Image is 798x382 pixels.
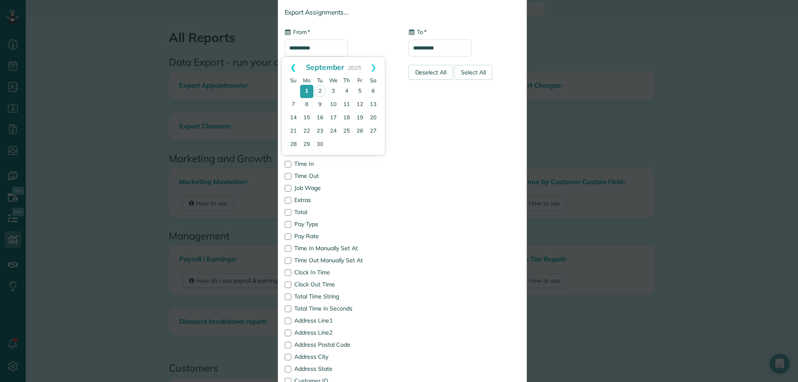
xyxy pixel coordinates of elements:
a: 2 [314,85,326,97]
a: 14 [287,111,300,125]
label: Pay Type [285,221,396,227]
a: 26 [353,125,367,138]
a: 22 [300,125,313,138]
label: Address City [285,354,396,360]
a: 1 [300,85,313,98]
a: 20 [367,111,380,125]
h4: Export Assignments... [285,9,520,16]
a: 16 [313,111,327,125]
a: 15 [300,111,313,125]
a: 6 [367,85,380,98]
label: Total Time String [285,293,396,299]
label: To [409,28,427,36]
a: 3 [327,85,340,98]
label: Address State [285,366,396,372]
a: 30 [313,138,327,151]
a: 9 [313,98,327,111]
a: 21 [287,125,300,138]
a: 5 [353,85,367,98]
label: Time In [285,161,396,167]
label: Total Time in Seconds [285,306,396,311]
a: 11 [340,98,353,111]
span: Thursday [343,77,350,84]
label: From [285,28,310,36]
label: Time Out [285,173,396,179]
label: Total [285,209,396,215]
a: 27 [367,125,380,138]
a: 4 [340,85,353,98]
label: Clock In Time [285,269,396,275]
label: Time Out Manually Set At [285,257,396,263]
a: 19 [353,111,367,125]
a: 29 [300,138,313,151]
label: Time In Manually Set At [285,245,396,251]
span: Sunday [290,77,297,84]
a: 18 [340,111,353,125]
a: 23 [313,125,327,138]
label: Address Postal Code [285,342,396,347]
label: Clock Out Time [285,281,396,287]
a: 25 [340,125,353,138]
span: Saturday [370,77,377,84]
a: 7 [287,98,300,111]
a: Next [362,57,385,78]
span: Tuesday [317,77,323,84]
label: Pay Rate [285,233,396,239]
a: 8 [300,98,313,111]
a: 10 [327,98,340,111]
a: Prev [282,57,305,78]
span: Wednesday [329,77,337,84]
a: 12 [353,98,367,111]
a: 17 [327,111,340,125]
label: Address Line1 [285,318,396,323]
a: 24 [327,125,340,138]
div: Deselect All [409,65,453,80]
span: September [306,62,345,71]
label: Address Line2 [285,330,396,335]
a: 28 [287,138,300,151]
span: 2025 [347,64,361,71]
label: Extras [285,197,396,203]
span: Monday [303,77,310,84]
label: Job Wage [285,185,396,191]
a: 13 [367,98,380,111]
div: Select All [454,65,493,80]
span: Friday [357,77,362,84]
